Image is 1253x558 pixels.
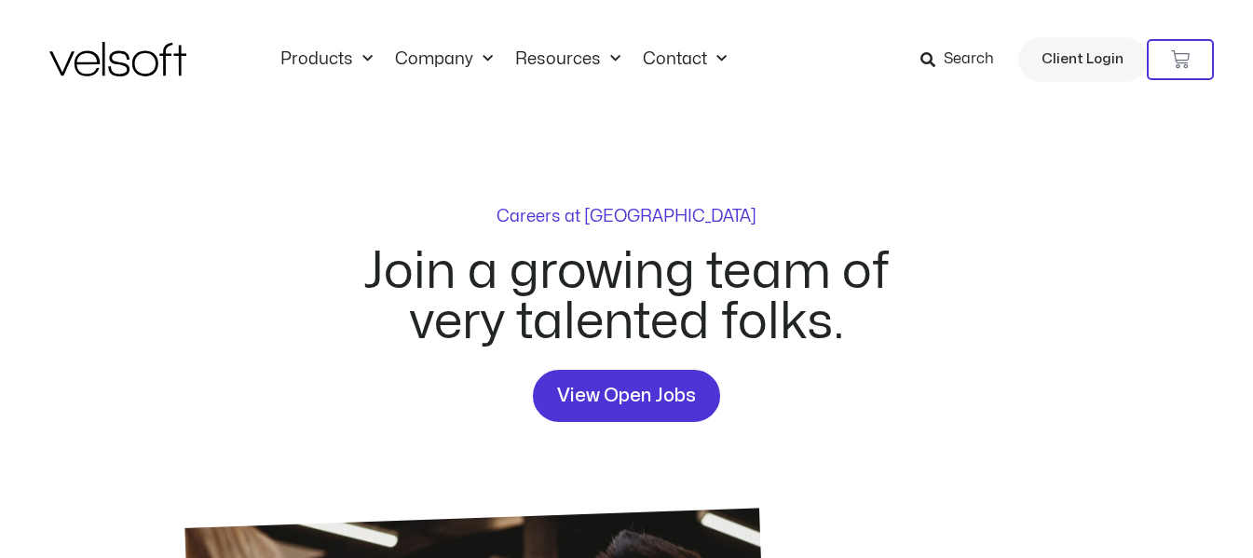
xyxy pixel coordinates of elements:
[632,49,738,70] a: ContactMenu Toggle
[1042,48,1124,72] span: Client Login
[533,370,720,422] a: View Open Jobs
[944,48,994,72] span: Search
[1018,37,1147,82] a: Client Login
[920,44,1007,75] a: Search
[557,381,696,411] span: View Open Jobs
[49,42,186,76] img: Velsoft Training Materials
[269,49,738,70] nav: Menu
[504,49,632,70] a: ResourcesMenu Toggle
[342,247,912,347] h2: Join a growing team of very talented folks.
[497,209,756,225] p: Careers at [GEOGRAPHIC_DATA]
[384,49,504,70] a: CompanyMenu Toggle
[269,49,384,70] a: ProductsMenu Toggle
